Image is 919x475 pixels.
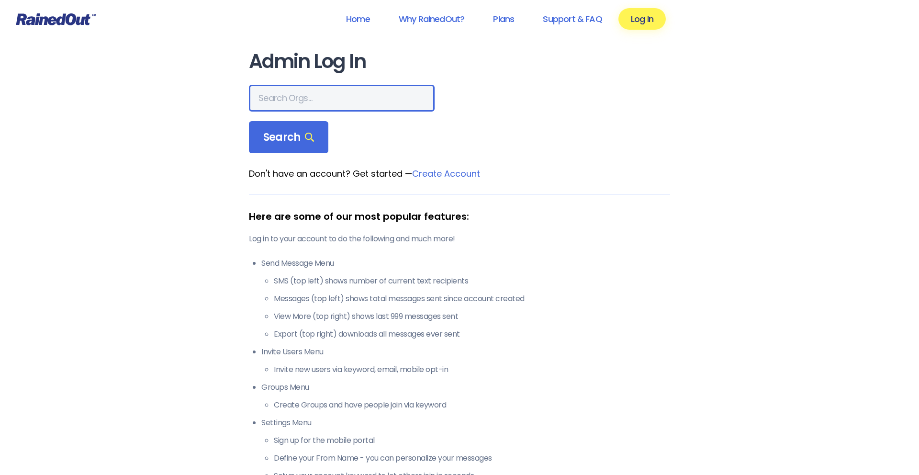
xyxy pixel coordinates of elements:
p: Log in to your account to do the following and much more! [249,233,670,245]
li: Messages (top left) shows total messages sent since account created [274,293,670,305]
li: Invite new users via keyword, email, mobile opt-in [274,364,670,375]
input: Search Orgs… [249,85,435,112]
a: Home [334,8,382,30]
h1: Admin Log In [249,51,670,72]
div: Here are some of our most popular features: [249,209,670,224]
li: Send Message Menu [261,258,670,340]
li: View More (top right) shows last 999 messages sent [274,311,670,322]
a: Plans [481,8,527,30]
li: Sign up for the mobile portal [274,435,670,446]
li: Export (top right) downloads all messages ever sent [274,328,670,340]
li: SMS (top left) shows number of current text recipients [274,275,670,287]
li: Groups Menu [261,382,670,411]
li: Create Groups and have people join via keyword [274,399,670,411]
a: Support & FAQ [530,8,614,30]
li: Define your From Name - you can personalize your messages [274,452,670,464]
li: Invite Users Menu [261,346,670,375]
a: Why RainedOut? [386,8,477,30]
a: Create Account [412,168,480,180]
span: Search [263,131,314,144]
a: Log In [618,8,666,30]
div: Search [249,121,328,154]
